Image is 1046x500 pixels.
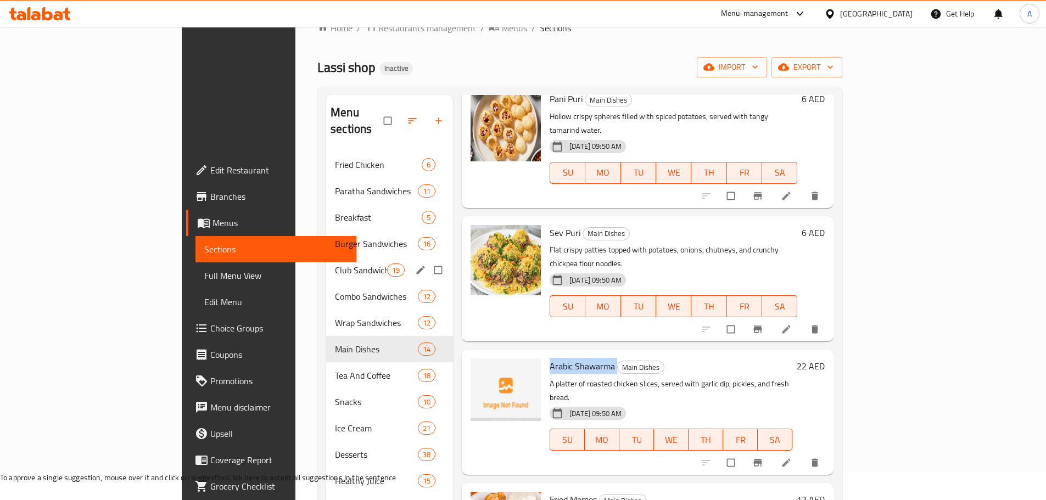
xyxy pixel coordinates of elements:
span: 14 [418,344,435,355]
span: Combo Sandwiches [335,290,418,303]
a: Home [317,21,353,35]
img: Arabic Shawarma [471,358,541,429]
span: Desserts [335,448,418,461]
a: Menu disclaimer [186,394,356,420]
div: Combo Sandwiches12 [326,283,453,310]
button: TH [689,429,723,451]
span: Inactive [380,64,413,73]
div: items [418,395,435,408]
span: Wrap Sandwiches [335,316,418,329]
button: delete [803,451,829,475]
span: Promotions [210,374,348,387]
div: Breakfast5 [326,204,453,231]
span: 18 [418,370,435,381]
span: Sections [204,243,348,256]
h6: 22 AED [797,358,825,374]
li: / [480,21,484,35]
button: MO [585,162,620,184]
button: TU [621,162,656,184]
div: Main Dishes [583,227,630,240]
button: WE [656,162,691,184]
span: Paratha Sandwiches [335,184,418,198]
h6: 6 AED [802,91,825,106]
span: Burger Sandwiches [335,237,418,250]
a: Upsell [186,420,356,447]
span: Select to update [720,452,743,473]
div: Ice Cream21 [326,415,453,441]
span: TU [625,299,652,314]
span: 11 [418,186,435,196]
span: Branches [210,190,348,203]
button: SU [550,429,585,451]
span: Choice Groups [210,322,348,335]
span: WE [661,299,687,314]
span: WE [658,432,684,448]
span: 12 [418,318,435,328]
a: Restaurants management [365,21,476,35]
button: delete [803,317,829,341]
li: / [532,21,535,35]
span: Sev Puri [550,224,580,241]
a: Edit Restaurant [186,157,356,183]
div: Tea And Coffee18 [326,362,453,389]
span: A [1027,8,1032,20]
span: 10 [418,397,435,407]
button: delete [803,184,829,208]
div: Desserts38 [326,441,453,468]
span: Club Sandwiches [335,263,387,277]
nav: breadcrumb [317,21,842,35]
button: SA [762,162,797,184]
span: Edit Menu [204,295,348,308]
span: Breakfast [335,211,422,224]
p: Flat crispy patties topped with potatoes, onions, chutneys, and crunchy chickpea flour noodles. [550,243,797,271]
button: TU [619,429,654,451]
li: / [357,21,361,35]
span: Menus [502,21,527,35]
span: Healthy Juice [335,474,418,487]
span: Menus [212,216,348,229]
span: [DATE] 09:50 AM [565,275,626,285]
span: Fried Chicken [335,158,422,171]
a: Edit Menu [195,289,356,315]
span: Menu disclaimer [210,401,348,414]
button: Branch-specific-item [746,451,772,475]
button: SU [550,162,585,184]
a: Menus [489,21,527,35]
span: 16 [418,239,435,249]
div: [GEOGRAPHIC_DATA] [840,8,913,20]
div: items [387,263,405,277]
span: Tea And Coffee [335,369,418,382]
div: items [418,342,435,356]
a: Promotions [186,368,356,394]
span: Select to update [720,319,743,340]
button: MO [585,295,620,317]
a: Full Menu View [195,262,356,289]
div: Wrap Sandwiches12 [326,310,453,336]
a: Coverage Report [186,447,356,473]
span: MO [590,165,616,181]
span: TU [624,432,650,448]
button: MO [585,429,619,451]
span: Lassi shop [317,55,376,80]
button: Branch-specific-item [746,317,772,341]
button: edit [413,263,430,277]
button: FR [727,162,762,184]
span: 5 [422,212,435,223]
div: Fried Chicken6 [326,151,453,178]
span: Coupons [210,348,348,361]
p: Hollow crispy spheres filled with spiced potatoes, served with tangy tamarind water. [550,110,797,137]
button: TU [621,295,656,317]
a: Sections [195,236,356,262]
span: 12 [418,291,435,302]
span: Main Dishes [585,94,631,106]
div: items [422,158,435,171]
div: Snacks10 [326,389,453,415]
span: Select to update [720,186,743,206]
div: Paratha Sandwiches11 [326,178,453,204]
span: SA [762,432,788,448]
button: WE [656,295,691,317]
a: Edit menu item [781,457,794,468]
